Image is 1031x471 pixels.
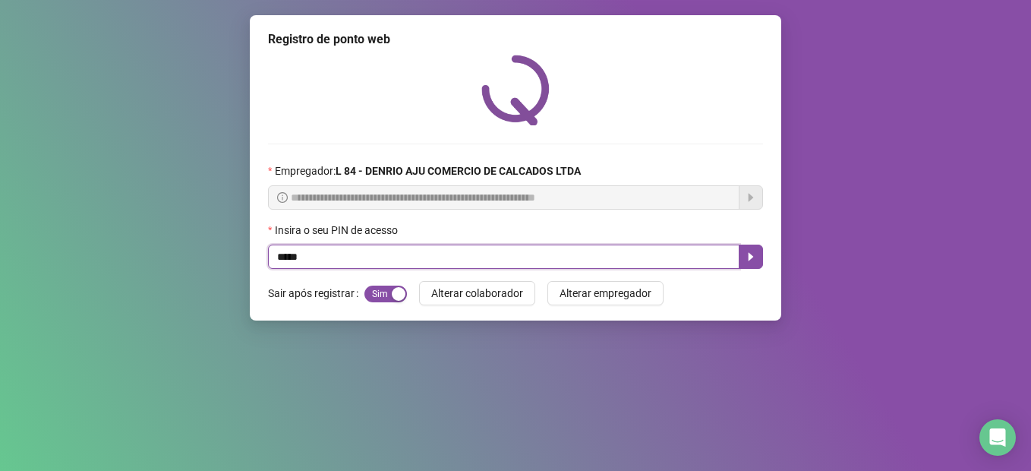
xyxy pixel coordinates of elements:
strong: L 84 - DENRIO AJU COMERCIO DE CALCADOS LTDA [336,165,581,177]
label: Insira o seu PIN de acesso [268,222,408,239]
img: QRPoint [481,55,550,125]
label: Sair após registrar [268,281,364,305]
button: Alterar colaborador [419,281,535,305]
span: info-circle [277,192,288,203]
span: Alterar empregador [560,285,651,302]
div: Open Intercom Messenger [979,419,1016,456]
span: caret-right [745,251,757,263]
span: Empregador : [275,163,581,179]
button: Alterar empregador [547,281,664,305]
div: Registro de ponto web [268,30,763,49]
span: Alterar colaborador [431,285,523,302]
